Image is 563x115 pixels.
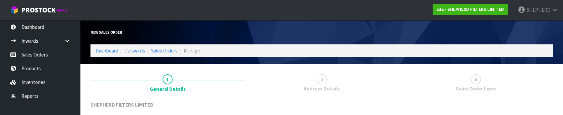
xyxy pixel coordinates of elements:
[150,85,186,92] span: General Details
[90,30,122,35] span: New Sales Order
[526,7,551,13] span: SHEPHERD
[151,47,178,54] a: Sales Orders
[57,7,67,14] small: WMS
[10,6,18,14] img: cube-alt.png
[96,47,118,54] a: Dashboard
[317,74,327,84] span: 2
[184,47,200,54] span: Manage
[163,74,173,84] span: 1
[124,47,145,54] a: Outwards
[21,6,56,14] span: ProStock
[304,85,340,92] span: Address Details
[471,74,481,84] span: 3
[90,102,153,108] span: SHEPHERD FILTERS LIMITED
[436,6,504,12] strong: S12 - SHEPHERD FILTERS LIMITED
[456,85,496,92] span: Sales Order Lines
